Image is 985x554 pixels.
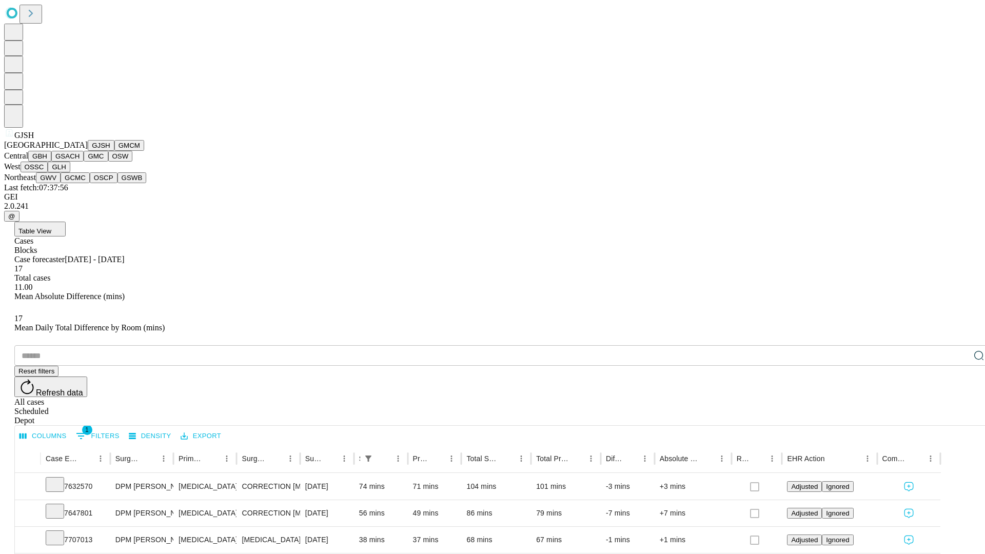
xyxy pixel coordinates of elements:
[323,451,337,466] button: Sort
[361,451,376,466] div: 1 active filter
[860,451,875,466] button: Menu
[430,451,444,466] button: Sort
[17,428,69,444] button: Select columns
[79,451,93,466] button: Sort
[88,140,114,151] button: GJSH
[61,172,90,183] button: GCMC
[242,454,267,463] div: Surgery Name
[4,173,36,182] span: Northeast
[65,255,124,264] span: [DATE] - [DATE]
[28,151,51,162] button: GBH
[242,527,294,553] div: [MEDICAL_DATA] COMPLETE EXCISION 5TH [MEDICAL_DATA] HEAD
[18,367,54,375] span: Reset filters
[359,454,360,463] div: Scheduled In Room Duration
[536,454,568,463] div: Total Predicted Duration
[36,388,83,397] span: Refresh data
[14,255,65,264] span: Case forecaster
[20,505,35,523] button: Expand
[114,140,144,151] button: GMCM
[305,527,349,553] div: [DATE]
[826,536,849,544] span: Ignored
[84,151,108,162] button: GMC
[791,509,818,517] span: Adjusted
[14,283,32,291] span: 11.00
[305,500,349,526] div: [DATE]
[20,478,35,496] button: Expand
[787,481,822,492] button: Adjusted
[48,162,70,172] button: GLH
[660,473,726,500] div: +3 mins
[822,508,853,519] button: Ignored
[623,451,638,466] button: Sort
[606,527,649,553] div: -1 mins
[46,473,105,500] div: 7632570
[791,536,818,544] span: Adjusted
[359,473,403,500] div: 74 mins
[82,425,92,435] span: 1
[700,451,715,466] button: Sort
[466,527,526,553] div: 68 mins
[660,454,699,463] div: Absolute Difference
[606,454,622,463] div: Difference
[126,428,174,444] button: Density
[444,451,459,466] button: Menu
[18,227,51,235] span: Table View
[791,483,818,490] span: Adjusted
[466,454,499,463] div: Total Scheduled Duration
[536,527,596,553] div: 67 mins
[220,451,234,466] button: Menu
[737,454,750,463] div: Resolved in EHR
[14,222,66,236] button: Table View
[715,451,729,466] button: Menu
[660,500,726,526] div: +7 mins
[283,451,298,466] button: Menu
[14,131,34,140] span: GJSH
[90,172,117,183] button: OSCP
[14,292,125,301] span: Mean Absolute Difference (mins)
[413,473,457,500] div: 71 mins
[156,451,171,466] button: Menu
[606,473,649,500] div: -3 mins
[305,473,349,500] div: [DATE]
[14,264,23,273] span: 17
[14,323,165,332] span: Mean Daily Total Difference by Room (mins)
[413,500,457,526] div: 49 mins
[51,151,84,162] button: GSACH
[826,451,840,466] button: Sort
[242,500,294,526] div: CORRECTION [MEDICAL_DATA], RESECTION [MEDICAL_DATA] BASE
[14,314,23,323] span: 17
[20,531,35,549] button: Expand
[765,451,779,466] button: Menu
[179,527,231,553] div: [MEDICAL_DATA]
[584,451,598,466] button: Menu
[359,500,403,526] div: 56 mins
[660,527,726,553] div: +1 mins
[787,535,822,545] button: Adjusted
[179,454,204,463] div: Primary Service
[179,500,231,526] div: [MEDICAL_DATA]
[115,500,168,526] div: DPM [PERSON_NAME] [PERSON_NAME]
[178,428,224,444] button: Export
[466,500,526,526] div: 86 mins
[337,451,351,466] button: Menu
[413,454,429,463] div: Predicted In Room Duration
[21,162,48,172] button: OSSC
[751,451,765,466] button: Sort
[826,483,849,490] span: Ignored
[361,451,376,466] button: Show filters
[269,451,283,466] button: Sort
[638,451,652,466] button: Menu
[391,451,405,466] button: Menu
[117,172,147,183] button: GSWB
[569,451,584,466] button: Sort
[115,473,168,500] div: DPM [PERSON_NAME] [PERSON_NAME]
[46,454,78,463] div: Case Epic Id
[4,192,981,202] div: GEI
[4,141,88,149] span: [GEOGRAPHIC_DATA]
[108,151,133,162] button: OSW
[500,451,514,466] button: Sort
[787,508,822,519] button: Adjusted
[514,451,528,466] button: Menu
[536,500,596,526] div: 79 mins
[909,451,923,466] button: Sort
